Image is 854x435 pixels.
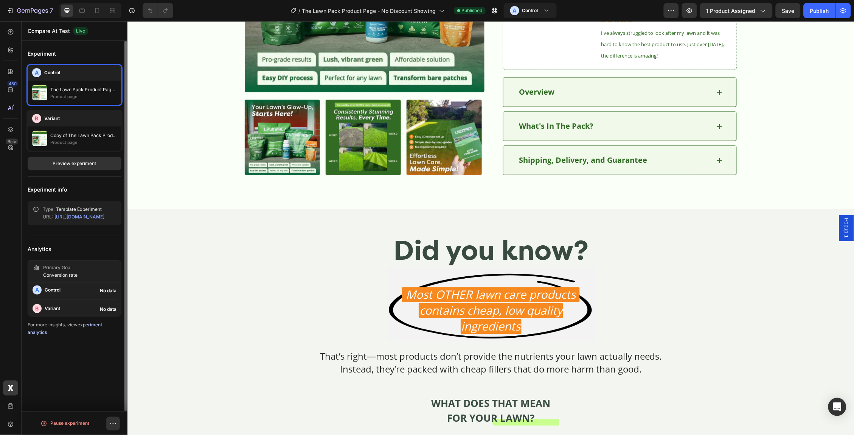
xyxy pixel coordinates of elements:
p: No data [100,306,116,313]
p: For more insights, view [28,321,121,336]
span: The Lawn Pack Product Page - No Discount Showing [302,7,436,15]
h2: Analytics [28,245,51,254]
h3: Control [522,7,538,14]
span: 1 product assigned [706,7,756,15]
div: Open Intercom Messenger [828,398,846,416]
div: 450 [7,81,18,87]
div: Publish [810,7,829,15]
button: AControl [504,3,557,18]
p: contains cheap, low quality [292,283,435,296]
p: Shipping, Delivery, and Guarantee [391,135,520,144]
p: Copy of The Lawn Pack Product Page - No Discount Showing [50,132,117,139]
button: Publish [804,3,835,18]
span: / [299,7,301,15]
button: Pause experiment [28,417,102,430]
span: Published [462,7,483,14]
p: B [36,305,39,312]
p: What's In The Pack? [391,101,466,110]
p: Product page [50,94,117,100]
p: Product page [50,139,117,145]
p: Template Experiment [56,206,102,213]
span: Save [782,8,795,14]
div: Beta [6,139,18,145]
p: B [35,115,39,122]
p: Most OTHER lawn care products [275,267,452,281]
p: 7 [50,6,53,15]
p: URL: [43,213,53,221]
p: Compare At Test [28,27,70,36]
h3: Variant [45,305,60,312]
p: A [513,7,517,14]
p: What Does That Mean for Your Lawn? [296,375,431,405]
p: Conversion rate [43,271,78,279]
h3: Variant [44,115,60,122]
p: Primary Goal [43,264,71,271]
button: Preview experiment [28,157,121,170]
span: I've always struggled to look after my lawn and it was hard to know the best product to use. Just... [474,9,597,38]
p: Pause experiment [51,420,90,427]
p: A [35,69,39,76]
h2: Did you know? [137,215,590,244]
img: -products-the-lawn-pack-1viewgp-template-570742459236091104_portrait.jpg [32,131,47,146]
div: Preview experiment [53,160,96,167]
img: -products-the-lawn-packviewgp-template-553310118452659350_portrait.jpg [32,85,47,100]
p: Experiment [28,47,56,61]
button: 1 product assigned [700,3,773,18]
p: Overview [391,67,427,76]
p: Experiment info [28,183,67,196]
span: Popup 1 [716,197,723,217]
span: Live [76,28,85,34]
p: No data [100,287,116,295]
div: Undo/Redo [143,3,173,18]
span: [URL][DOMAIN_NAME] [54,213,104,221]
p: That’s right—most products don’t provide the nutrients your lawn actually needs. Instead, they’re... [187,329,540,354]
p: Type: [43,206,54,213]
button: Save [776,3,801,18]
h3: Control [45,286,61,294]
h3: Control [44,69,60,76]
p: The Lawn Pack Product Page - No Discount Showing [50,86,117,94]
p: A [35,286,39,294]
p: ingredients [334,299,393,312]
button: 7 [3,3,56,18]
